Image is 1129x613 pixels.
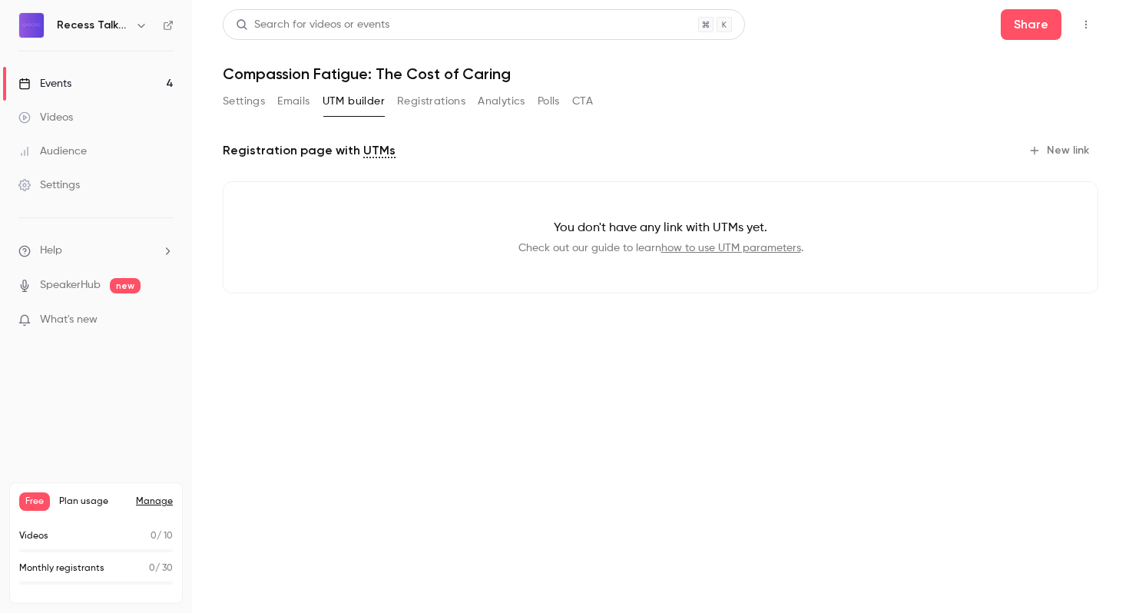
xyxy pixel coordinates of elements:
img: Recess Talks For Those Who Care [19,13,44,38]
p: Registration page with [223,141,396,160]
p: You don't have any link with UTMs yet. [248,219,1073,237]
p: Check out our guide to learn . [248,240,1073,256]
span: 0 [151,532,157,541]
a: Manage [136,495,173,508]
div: Events [18,76,71,91]
button: Share [1001,9,1061,40]
span: 0 [149,564,155,573]
li: help-dropdown-opener [18,243,174,259]
span: What's new [40,312,98,328]
button: Settings [223,89,265,114]
div: Search for videos or events [236,17,389,33]
button: Emails [277,89,310,114]
h6: Recess Talks For Those Who Care [57,18,129,33]
span: Help [40,243,62,259]
p: / 10 [151,529,173,543]
button: Registrations [397,89,465,114]
button: New link [1022,138,1098,163]
p: Videos [19,529,48,543]
button: CTA [572,89,593,114]
a: how to use UTM parameters [661,243,801,253]
span: new [110,278,141,293]
div: Videos [18,110,73,125]
div: Settings [18,177,80,193]
button: Polls [538,89,560,114]
span: Plan usage [59,495,127,508]
p: / 30 [149,562,173,575]
button: Analytics [478,89,525,114]
div: Audience [18,144,87,159]
h1: Compassion Fatigue: The Cost of Caring [223,65,1098,83]
p: Monthly registrants [19,562,104,575]
button: UTM builder [323,89,385,114]
a: SpeakerHub [40,277,101,293]
span: Free [19,492,50,511]
a: UTMs [363,141,396,160]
